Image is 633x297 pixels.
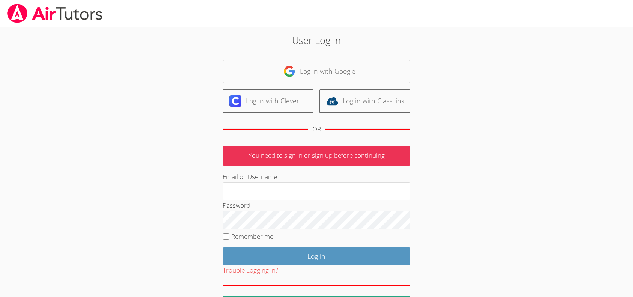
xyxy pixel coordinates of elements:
[231,232,273,241] label: Remember me
[223,201,250,210] label: Password
[223,89,313,113] a: Log in with Clever
[326,95,338,107] img: classlink-logo-d6bb404cc1216ec64c9a2012d9dc4662098be43eaf13dc465df04b49fa7ab582.svg
[283,65,295,77] img: google-logo-50288ca7cdecda66e5e0955fdab243c47b7ad437acaf1139b6f446037453330a.svg
[223,172,277,181] label: Email or Username
[145,33,487,47] h2: User Log in
[319,89,410,113] a: Log in with ClassLink
[223,60,410,83] a: Log in with Google
[312,124,321,135] div: OR
[223,265,278,276] button: Trouble Logging In?
[223,247,410,265] input: Log in
[229,95,241,107] img: clever-logo-6eab21bc6e7a338710f1a6ff85c0baf02591cd810cc4098c63d3a4b26e2feb20.svg
[6,4,103,23] img: airtutors_banner-c4298cdbf04f3fff15de1276eac7730deb9818008684d7c2e4769d2f7ddbe033.png
[223,146,410,166] p: You need to sign in or sign up before continuing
